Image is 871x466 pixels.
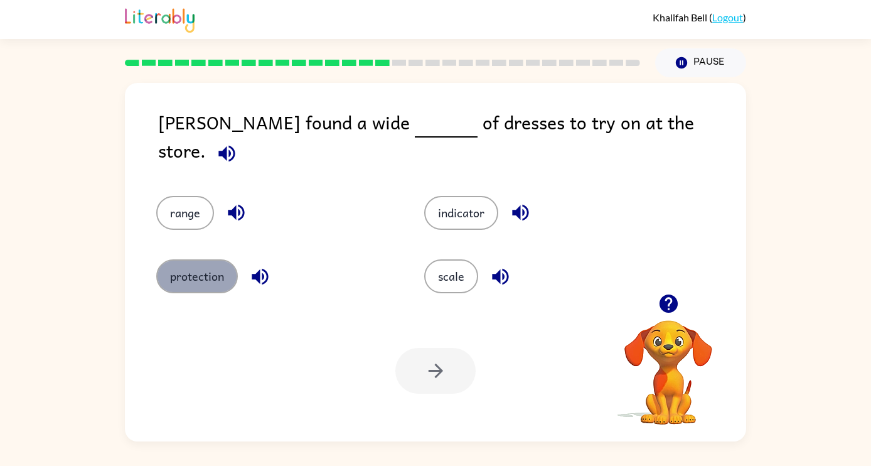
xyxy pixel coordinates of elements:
[424,196,498,230] button: indicator
[655,48,746,77] button: Pause
[156,196,214,230] button: range
[158,108,746,171] div: [PERSON_NAME] found a wide of dresses to try on at the store.
[156,259,238,293] button: protection
[424,259,478,293] button: scale
[712,11,743,23] a: Logout
[653,11,746,23] div: ( )
[606,301,731,426] video: Your browser must support playing .mp4 files to use Literably. Please try using another browser.
[125,5,195,33] img: Literably
[653,11,709,23] span: Khalifah Bell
